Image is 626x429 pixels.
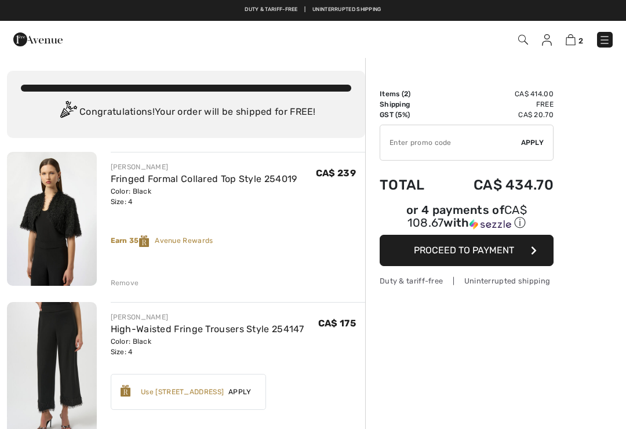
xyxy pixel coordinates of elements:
span: Apply [521,137,544,148]
div: [PERSON_NAME] [111,162,297,172]
img: Congratulation2.svg [56,101,79,124]
div: Avenue Rewards [111,235,366,247]
img: Sezzle [469,219,511,230]
div: Duty & tariff-free | Uninterrupted shipping [380,275,554,286]
span: CA$ 108.67 [407,203,527,230]
a: 1ère Avenue [13,33,63,44]
img: My Info [542,34,552,46]
td: Free [442,99,554,110]
span: CA$ 239 [316,168,356,179]
td: CA$ 20.70 [442,110,554,120]
div: or 4 payments of with [380,205,554,231]
td: Shipping [380,99,442,110]
img: Reward-Logo.svg [121,385,131,397]
span: 2 [404,90,408,98]
img: Reward-Logo.svg [139,235,150,247]
span: Apply [224,387,256,397]
strong: Earn 35 [111,237,155,245]
div: Use [STREET_ADDRESS] [141,387,224,397]
input: Promo code [380,125,521,160]
img: Search [518,35,528,45]
div: Color: Black Size: 4 [111,336,304,357]
img: Shopping Bag [566,34,576,45]
button: Proceed to Payment [380,235,554,266]
td: CA$ 434.70 [442,165,554,205]
span: CA$ 175 [318,318,356,329]
img: Menu [599,34,610,46]
td: GST (5%) [380,110,442,120]
td: Total [380,165,442,205]
a: Fringed Formal Collared Top Style 254019 [111,173,297,184]
img: Fringed Formal Collared Top Style 254019 [7,152,97,286]
a: 2 [566,32,583,46]
span: 2 [578,37,583,45]
span: Proceed to Payment [414,245,514,256]
td: CA$ 414.00 [442,89,554,99]
a: High-Waisted Fringe Trousers Style 254147 [111,323,304,335]
div: Congratulations! Your order will be shipped for FREE! [21,101,351,124]
img: 1ère Avenue [13,28,63,51]
div: Color: Black Size: 4 [111,186,297,207]
div: [PERSON_NAME] [111,312,304,322]
div: or 4 payments ofCA$ 108.67withSezzle Click to learn more about Sezzle [380,205,554,235]
div: Remove [111,278,139,288]
td: Items ( ) [380,89,442,99]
